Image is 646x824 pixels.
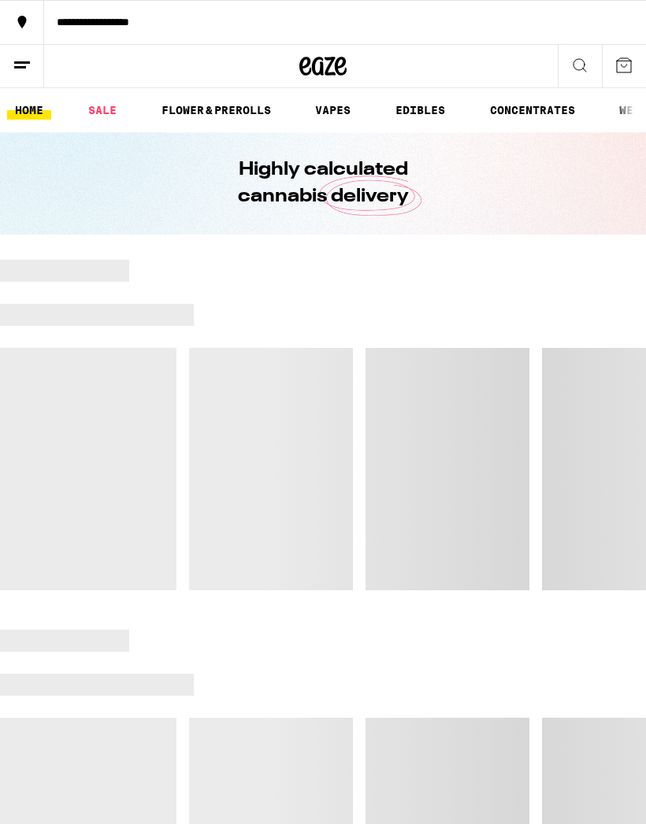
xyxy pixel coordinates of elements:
a: SALE [80,101,124,120]
a: EDIBLES [388,101,453,120]
a: VAPES [307,101,358,120]
a: FLOWER & PREROLLS [154,101,279,120]
a: HOME [7,101,51,120]
h1: Highly calculated cannabis delivery [193,157,453,210]
a: CONCENTRATES [482,101,583,120]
